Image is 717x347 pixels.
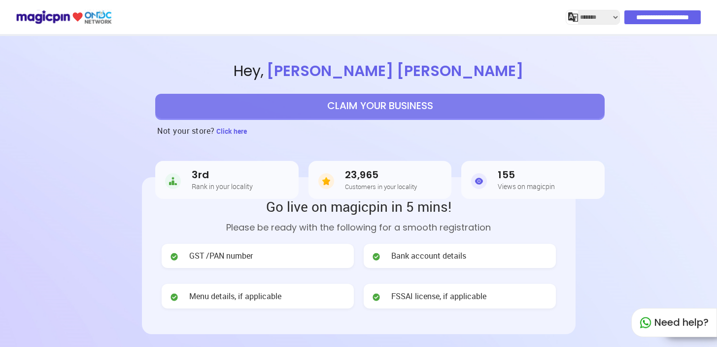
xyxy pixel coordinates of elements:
h5: Views on magicpin [498,183,555,190]
div: Need help? [631,308,717,337]
img: whatapp_green.7240e66a.svg [640,317,651,329]
span: FSSAI license, if applicable [391,291,486,302]
span: GST /PAN number [189,250,253,262]
img: ondc-logo-new-small.8a59708e.svg [16,8,112,26]
h3: 155 [498,169,555,181]
span: [PERSON_NAME] [PERSON_NAME] [264,60,526,81]
img: Rank [165,171,181,191]
p: Please be ready with the following for a smooth registration [162,221,556,234]
h3: 23,965 [345,169,417,181]
img: check [170,292,179,302]
span: Hey , [43,61,717,82]
h3: Not your store? [157,118,215,143]
img: check [372,252,381,262]
img: Views [471,171,487,191]
span: Bank account details [391,250,466,262]
span: Click here [216,126,247,136]
h5: Rank in your locality [192,183,253,190]
img: check [372,292,381,302]
button: CLAIM YOUR BUSINESS [155,94,605,118]
h3: 3rd [192,169,253,181]
h2: Go live on magicpin in 5 mins! [162,197,556,216]
span: Menu details, if applicable [189,291,281,302]
img: j2MGCQAAAABJRU5ErkJggg== [568,12,578,22]
img: Customers [318,171,334,191]
h5: Customers in your locality [345,183,417,190]
img: check [170,252,179,262]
